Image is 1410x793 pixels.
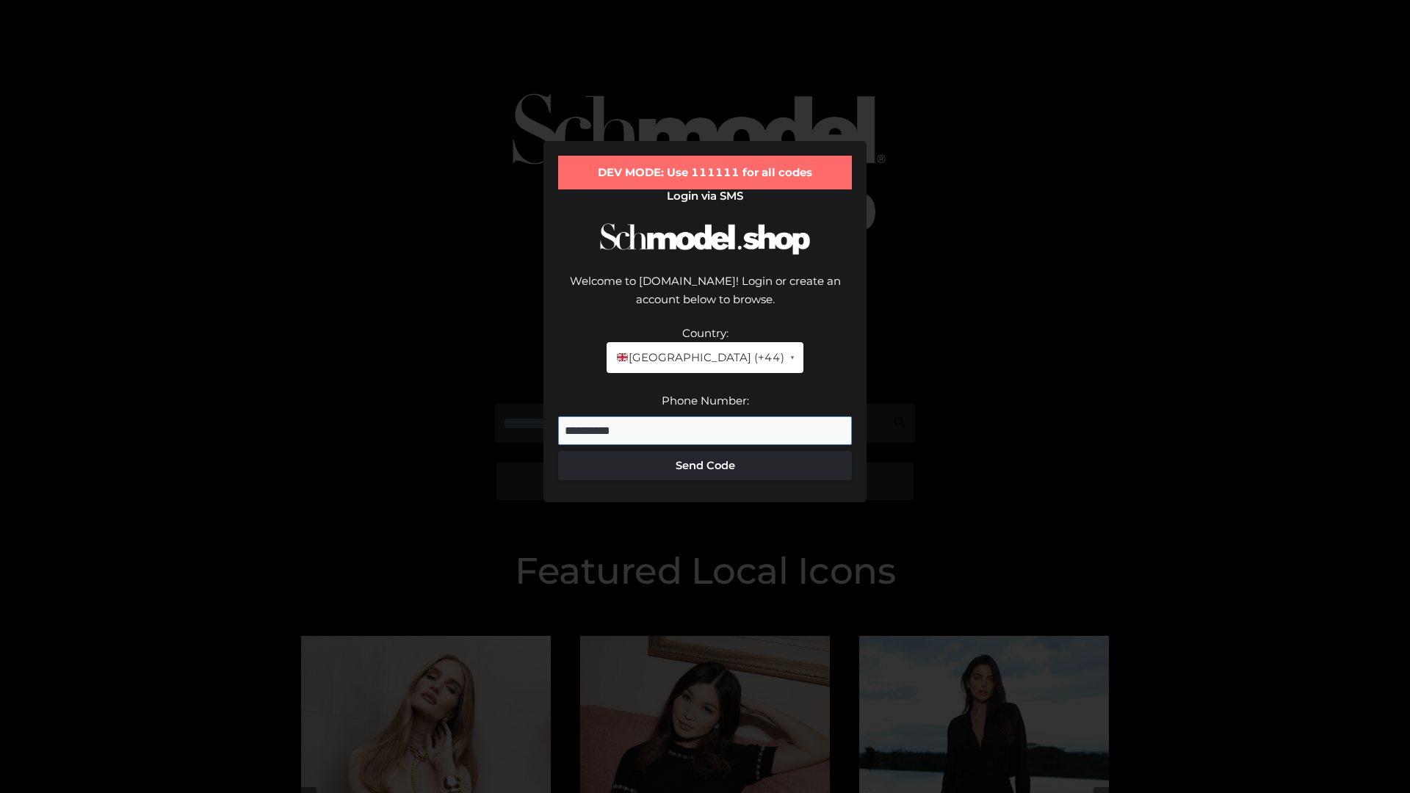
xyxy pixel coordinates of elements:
[662,394,749,408] label: Phone Number:
[615,348,784,367] span: [GEOGRAPHIC_DATA] (+44)
[682,326,728,340] label: Country:
[558,451,852,480] button: Send Code
[558,272,852,324] div: Welcome to [DOMAIN_NAME]! Login or create an account below to browse.
[595,210,815,268] img: Schmodel Logo
[558,156,852,189] div: DEV MODE: Use 111111 for all codes
[617,352,628,363] img: 🇬🇧
[558,189,852,203] h2: Login via SMS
